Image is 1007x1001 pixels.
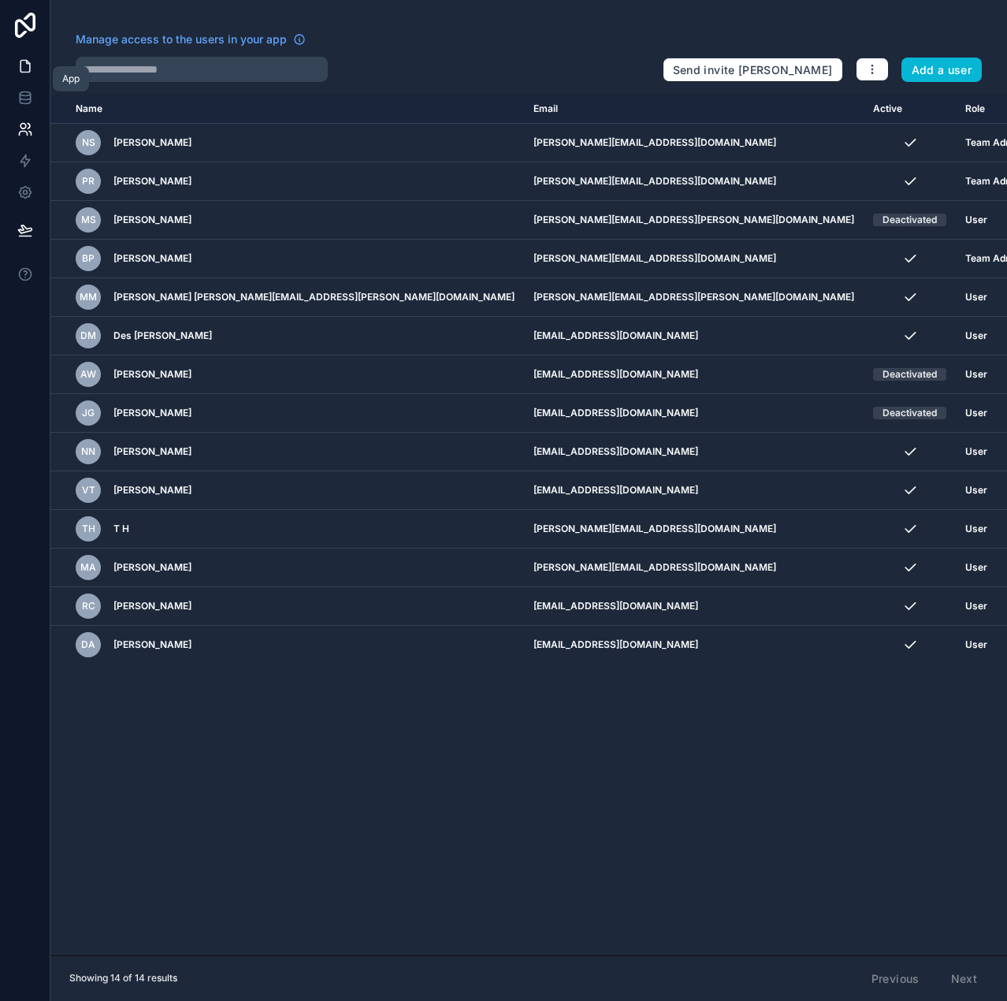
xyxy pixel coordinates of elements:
[524,587,864,626] td: [EMAIL_ADDRESS][DOMAIN_NAME]
[524,433,864,471] td: [EMAIL_ADDRESS][DOMAIN_NAME]
[524,510,864,549] td: [PERSON_NAME][EMAIL_ADDRESS][DOMAIN_NAME]
[524,626,864,664] td: [EMAIL_ADDRESS][DOMAIN_NAME]
[113,523,129,535] span: T H
[524,162,864,201] td: [PERSON_NAME][EMAIL_ADDRESS][DOMAIN_NAME]
[524,124,864,162] td: [PERSON_NAME][EMAIL_ADDRESS][DOMAIN_NAME]
[965,291,987,303] span: User
[524,201,864,240] td: [PERSON_NAME][EMAIL_ADDRESS][PERSON_NAME][DOMAIN_NAME]
[524,394,864,433] td: [EMAIL_ADDRESS][DOMAIN_NAME]
[82,252,95,265] span: BP
[663,58,843,83] button: Send invite [PERSON_NAME]
[524,278,864,317] td: [PERSON_NAME][EMAIL_ADDRESS][PERSON_NAME][DOMAIN_NAME]
[82,136,95,149] span: NS
[82,407,95,419] span: JG
[80,368,96,381] span: AW
[113,214,191,226] span: [PERSON_NAME]
[864,95,956,124] th: Active
[113,600,191,612] span: [PERSON_NAME]
[901,58,983,83] button: Add a user
[965,407,987,419] span: User
[883,368,937,381] div: Deactivated
[113,291,515,303] span: [PERSON_NAME] [PERSON_NAME][EMAIL_ADDRESS][PERSON_NAME][DOMAIN_NAME]
[81,445,95,458] span: NN
[113,484,191,497] span: [PERSON_NAME]
[113,561,191,574] span: [PERSON_NAME]
[80,329,96,342] span: DM
[113,252,191,265] span: [PERSON_NAME]
[965,445,987,458] span: User
[76,32,306,47] a: Manage access to the users in your app
[113,638,191,651] span: [PERSON_NAME]
[524,317,864,355] td: [EMAIL_ADDRESS][DOMAIN_NAME]
[113,368,191,381] span: [PERSON_NAME]
[81,638,95,651] span: DA
[965,368,987,381] span: User
[80,291,97,303] span: Mm
[524,471,864,510] td: [EMAIL_ADDRESS][DOMAIN_NAME]
[524,240,864,278] td: [PERSON_NAME][EMAIL_ADDRESS][DOMAIN_NAME]
[113,175,191,188] span: [PERSON_NAME]
[82,175,95,188] span: PR
[965,484,987,497] span: User
[524,355,864,394] td: [EMAIL_ADDRESS][DOMAIN_NAME]
[883,214,937,226] div: Deactivated
[965,600,987,612] span: User
[113,136,191,149] span: [PERSON_NAME]
[82,484,95,497] span: VT
[965,329,987,342] span: User
[113,445,191,458] span: [PERSON_NAME]
[82,523,95,535] span: TH
[50,95,524,124] th: Name
[82,600,95,612] span: RC
[965,561,987,574] span: User
[965,523,987,535] span: User
[883,407,937,419] div: Deactivated
[50,95,1007,955] div: scrollable content
[80,561,96,574] span: MA
[524,95,864,124] th: Email
[62,73,80,85] div: App
[965,638,987,651] span: User
[69,972,177,984] span: Showing 14 of 14 results
[113,407,191,419] span: [PERSON_NAME]
[81,214,96,226] span: MS
[965,214,987,226] span: User
[76,32,287,47] span: Manage access to the users in your app
[524,549,864,587] td: [PERSON_NAME][EMAIL_ADDRESS][DOMAIN_NAME]
[113,329,212,342] span: Des [PERSON_NAME]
